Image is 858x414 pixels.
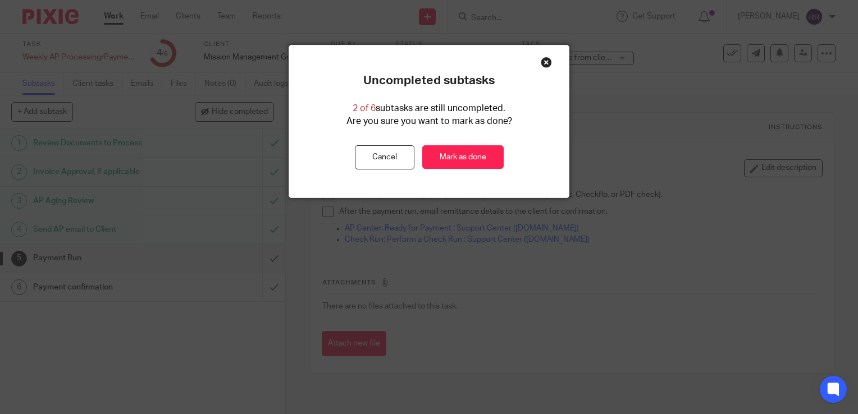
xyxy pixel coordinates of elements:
[422,145,504,169] a: Mark as done
[541,57,552,68] div: Close this dialog window
[346,115,512,128] p: Are you sure you want to mark as done?
[355,145,414,169] button: Cancel
[353,102,505,115] p: subtasks are still uncompleted.
[363,73,495,88] p: Uncompleted subtasks
[353,104,376,113] span: 2 of 6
